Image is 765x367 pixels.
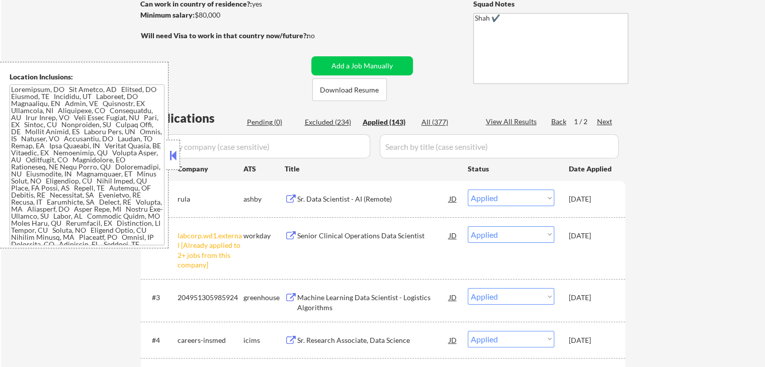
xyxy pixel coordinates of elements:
div: Company [178,164,243,174]
div: #4 [152,335,169,345]
input: Search by company (case sensitive) [144,134,370,158]
div: JD [448,190,458,208]
div: #3 [152,293,169,303]
div: no [307,31,335,41]
div: Title [285,164,458,174]
div: Applications [144,112,243,124]
button: Add a Job Manually [311,56,413,75]
button: Download Resume [312,78,387,101]
div: greenhouse [243,293,285,303]
input: Search by title (case sensitive) [380,134,619,158]
div: [DATE] [569,293,613,303]
div: Location Inclusions: [10,72,164,82]
div: [DATE] [569,194,613,204]
div: Pending (0) [247,117,297,127]
div: Date Applied [569,164,613,174]
div: labcorp.wd1.external [Already applied to 2+ jobs from this company] [178,231,243,270]
div: careers-insmed [178,335,243,345]
div: 1 / 2 [574,117,597,127]
div: [DATE] [569,335,613,345]
div: JD [448,226,458,244]
div: Sr. Data Scientist - AI (Remote) [297,194,449,204]
strong: Will need Visa to work in that country now/future?: [141,31,308,40]
div: View All Results [486,117,540,127]
div: Machine Learning Data Scientist - Logistics Algorithms [297,293,449,312]
div: $80,000 [140,10,308,20]
div: rula [178,194,243,204]
div: icims [243,335,285,345]
div: Next [597,117,613,127]
strong: Minimum salary: [140,11,195,19]
div: workday [243,231,285,241]
div: ATS [243,164,285,174]
div: All (377) [421,117,472,127]
div: JD [448,288,458,306]
div: Status [468,159,554,177]
div: Senior Clinical Operations Data Scientist [297,231,449,241]
div: 204951305985924 [178,293,243,303]
div: Sr. Research Associate, Data Science [297,335,449,345]
div: Applied (143) [363,117,413,127]
div: Excluded (234) [305,117,355,127]
div: ashby [243,194,285,204]
div: [DATE] [569,231,613,241]
div: JD [448,331,458,349]
div: Back [551,117,567,127]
